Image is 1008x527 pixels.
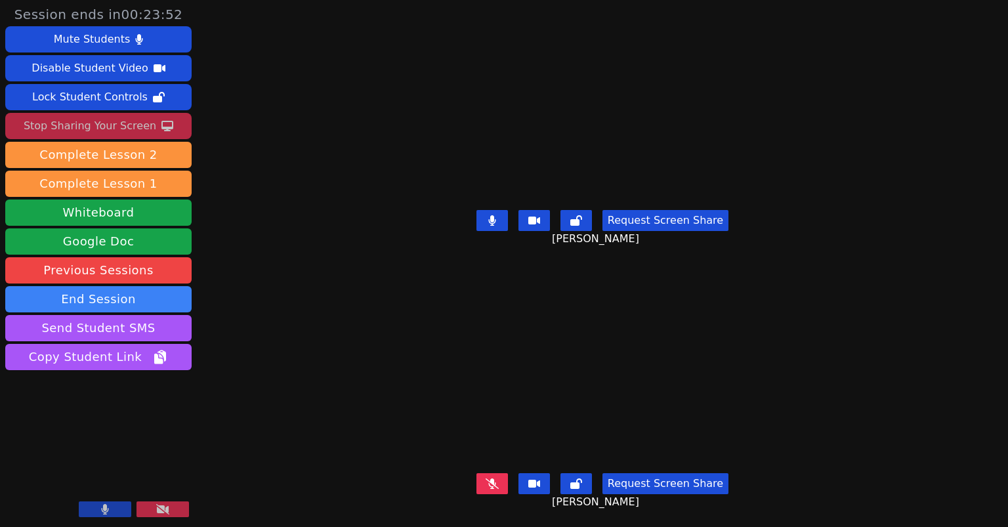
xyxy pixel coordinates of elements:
button: End Session [5,286,192,312]
button: Stop Sharing Your Screen [5,113,192,139]
time: 00:23:52 [121,7,183,22]
div: Lock Student Controls [32,87,148,108]
button: Request Screen Share [602,210,728,231]
span: [PERSON_NAME] [552,494,642,510]
button: Copy Student Link [5,344,192,370]
div: Stop Sharing Your Screen [24,116,156,137]
button: Whiteboard [5,200,192,226]
span: Session ends in [14,5,183,24]
a: Google Doc [5,228,192,255]
button: Send Student SMS [5,315,192,341]
div: Disable Student Video [31,58,148,79]
span: Copy Student Link [29,348,168,366]
button: Request Screen Share [602,473,728,494]
button: Lock Student Controls [5,84,192,110]
button: Mute Students [5,26,192,53]
span: [PERSON_NAME] [552,231,642,247]
button: Complete Lesson 2 [5,142,192,168]
div: Mute Students [54,29,130,50]
button: Complete Lesson 1 [5,171,192,197]
a: Previous Sessions [5,257,192,284]
button: Disable Student Video [5,55,192,81]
